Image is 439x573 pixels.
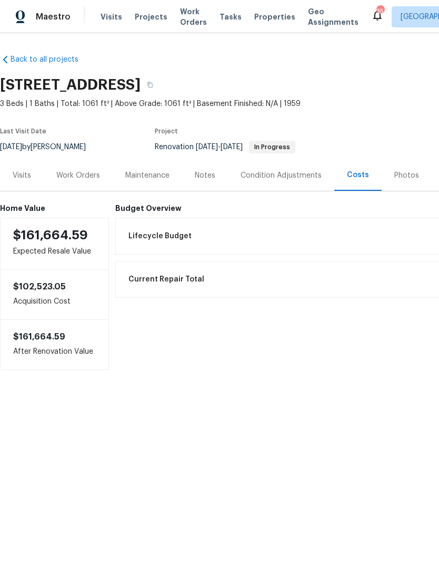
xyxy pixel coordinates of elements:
[13,229,88,241] span: $161,664.59
[376,6,384,17] div: 35
[250,144,294,150] span: In Progress
[219,13,242,21] span: Tasks
[101,12,122,22] span: Visits
[128,274,204,285] span: Current Repair Total
[394,170,419,181] div: Photos
[13,170,31,181] div: Visits
[56,170,100,181] div: Work Orders
[254,12,295,22] span: Properties
[196,143,243,151] span: -
[241,170,322,181] div: Condition Adjustments
[13,333,65,341] span: $161,664.59
[221,143,243,151] span: [DATE]
[36,12,71,22] span: Maestro
[308,6,358,27] span: Geo Assignments
[347,170,369,180] div: Costs
[195,170,215,181] div: Notes
[155,143,295,151] span: Renovation
[141,75,159,94] button: Copy Address
[125,170,169,181] div: Maintenance
[135,12,167,22] span: Projects
[155,128,178,134] span: Project
[196,143,218,151] span: [DATE]
[13,283,66,291] span: $102,523.05
[180,6,207,27] span: Work Orders
[128,231,192,241] span: Lifecycle Budget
